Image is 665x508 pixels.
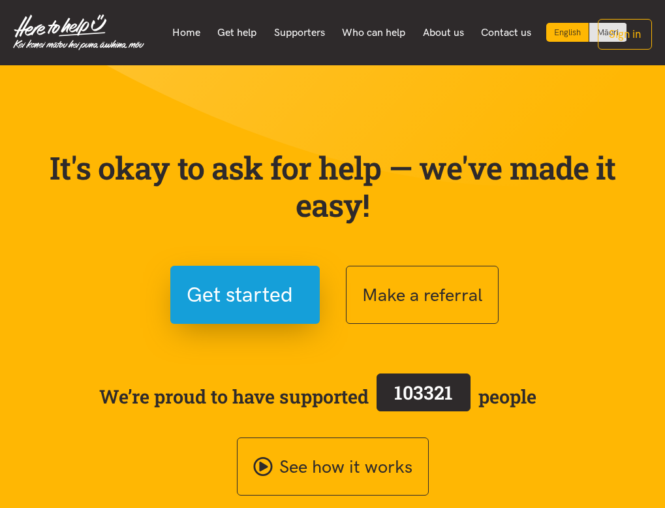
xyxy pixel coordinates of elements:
a: Supporters [265,19,333,46]
button: Get started [170,266,320,324]
img: Home [13,14,144,50]
a: Who can help [333,19,414,46]
span: 103321 [394,380,453,405]
a: Get help [209,19,266,46]
a: See how it works [237,437,429,496]
span: Get started [187,278,293,311]
button: Make a referral [346,266,499,324]
a: About us [414,19,472,46]
a: 103321 [369,371,478,422]
span: We’re proud to have supported people [99,371,536,422]
a: Switch to Te Reo Māori [589,23,626,42]
a: Contact us [472,19,540,46]
button: Sign in [598,19,652,50]
div: Language toggle [546,23,627,42]
a: Home [163,19,209,46]
p: It's okay to ask for help — we've made it easy! [33,149,633,224]
div: Current language [546,23,589,42]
